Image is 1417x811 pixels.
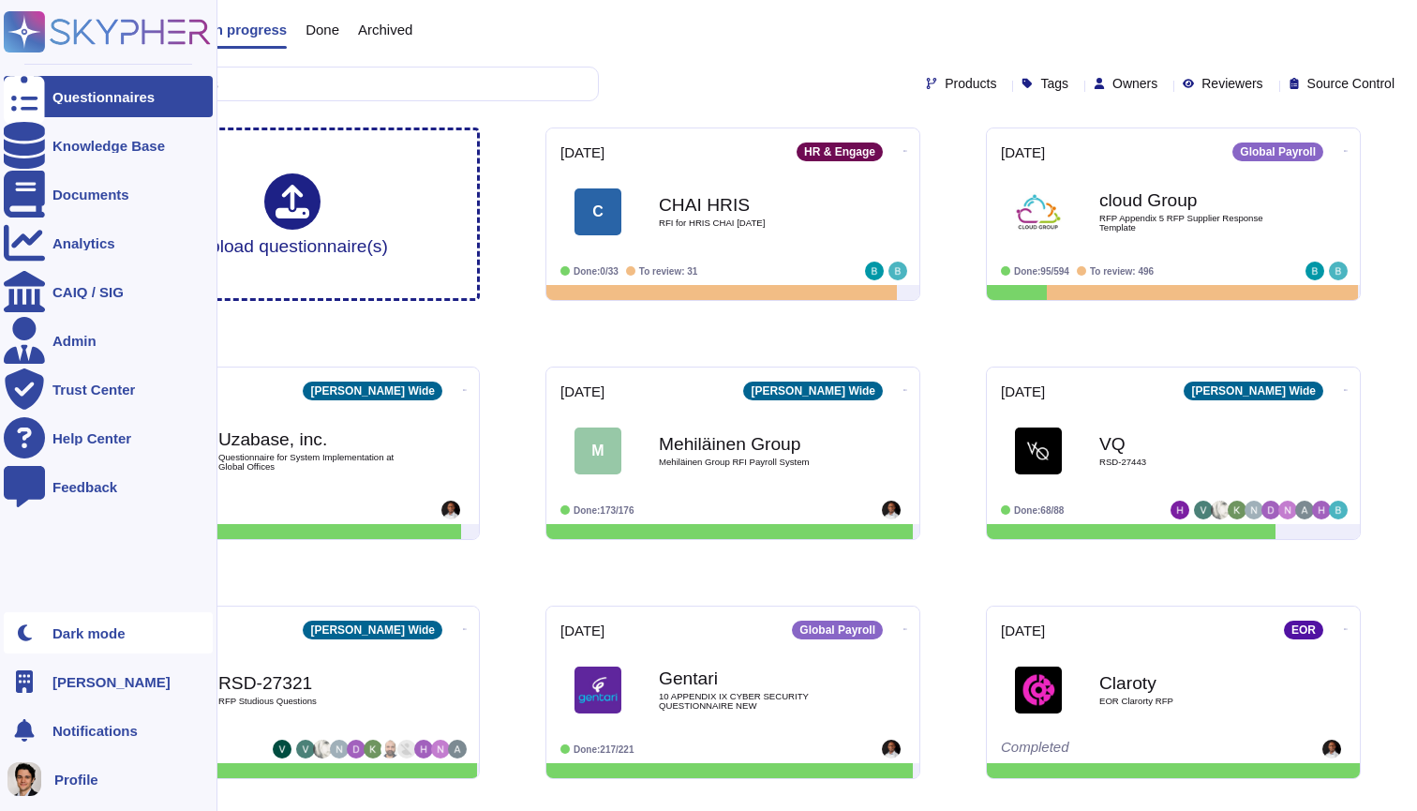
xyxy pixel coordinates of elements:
span: Done: 217/221 [574,744,634,755]
a: Feedback [4,466,213,507]
span: In progress [210,23,287,37]
img: user [882,501,901,519]
img: Logo [1015,428,1062,474]
img: user [448,740,467,758]
img: user [364,740,382,758]
b: Claroty [1099,674,1287,692]
div: [PERSON_NAME] Wide [303,382,442,400]
b: Uzabase, inc. [218,430,406,448]
input: Search by keywords [74,68,598,100]
img: user [1228,501,1246,519]
span: [DATE] [560,623,604,638]
img: user [888,262,907,280]
div: CAIQ / SIG [52,285,124,299]
img: user [1261,501,1280,519]
div: HR & Engage [797,143,883,161]
span: To review: 31 [639,266,698,277]
img: user [273,740,291,758]
span: RFP Appendix 5 RFP Supplier Response Template [1099,214,1287,232]
img: user [865,262,884,280]
span: [DATE] [1001,145,1045,159]
a: Documents [4,173,213,215]
div: Upload questionnaire(s) [197,173,388,255]
div: Global Payroll [1232,143,1323,161]
img: user [1305,262,1324,280]
span: 10 APPENDIX IX CYBER SECURITY QUESTIONNAIRE NEW [659,692,846,710]
img: user [1171,501,1189,519]
div: [PERSON_NAME] Wide [303,621,442,639]
span: Tags [1040,77,1068,90]
span: EOR Clarorty RFP [1099,697,1287,706]
span: RFI for HRIS CHAI [DATE] [659,218,846,228]
div: [PERSON_NAME] Wide [1184,382,1323,400]
div: Trust Center [52,383,135,397]
img: user [7,762,41,796]
span: RSD-27443 [1099,458,1287,467]
span: [PERSON_NAME] [52,675,171,689]
a: Trust Center [4,368,213,410]
span: [DATE] [560,145,604,159]
div: Dark mode [52,626,126,640]
img: Logo [574,667,621,713]
img: user [1322,740,1341,758]
img: user [347,740,365,758]
img: user [1278,501,1297,519]
img: user [1245,501,1263,519]
img: user [1329,501,1348,519]
span: Mehiläinen Group RFI Payroll System [659,458,846,467]
span: Done: 68/88 [1014,505,1064,516]
img: user [441,501,460,519]
a: Analytics [4,222,213,263]
a: Knowledge Base [4,125,213,166]
span: To review: 496 [1090,266,1154,277]
img: user [1194,501,1213,519]
span: Source Control [1307,77,1395,90]
img: user [313,740,332,758]
img: user [397,740,416,758]
img: Logo [1015,667,1062,713]
b: Mehiläinen Group [659,435,846,453]
img: user [414,740,433,758]
div: Completed [1001,740,1231,758]
span: Done [306,23,339,37]
span: Done: 173/176 [574,505,634,516]
b: Gentari [659,669,846,687]
span: Reviewers [1201,77,1262,90]
b: RSD-27321 [218,674,406,692]
span: Profile [54,773,98,787]
span: [DATE] [560,384,604,398]
span: Done: 95/594 [1014,266,1069,277]
div: Feedback [52,480,117,494]
span: [DATE] [1001,623,1045,638]
div: Analytics [52,236,115,250]
img: user [1211,501,1230,519]
img: user [330,740,349,758]
img: user [296,740,315,758]
div: Knowledge Base [52,139,165,153]
span: Done: 0/33 [574,266,619,277]
span: Questionnaire for System Implementation at Global Offices [218,453,406,471]
div: Admin [52,334,97,348]
a: Admin [4,320,213,361]
a: Questionnaires [4,76,213,117]
div: Questionnaires [52,90,155,104]
b: cloud Group [1099,191,1287,209]
div: Help Center [52,431,131,445]
span: [DATE] [1001,384,1045,398]
img: user [431,740,450,758]
b: VQ [1099,435,1287,453]
img: Logo [1015,188,1062,235]
img: user [1329,262,1348,280]
div: Global Payroll [792,621,883,639]
div: EOR [1284,621,1323,639]
img: user [1295,501,1314,519]
img: user [380,740,399,758]
a: Help Center [4,417,213,458]
b: CHAI HRIS [659,196,846,214]
div: [PERSON_NAME] Wide [743,382,883,400]
div: M [574,428,621,474]
div: Documents [52,188,129,202]
span: RFP Studious Questions [218,697,406,706]
button: user [4,758,54,800]
a: CAIQ / SIG [4,271,213,312]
